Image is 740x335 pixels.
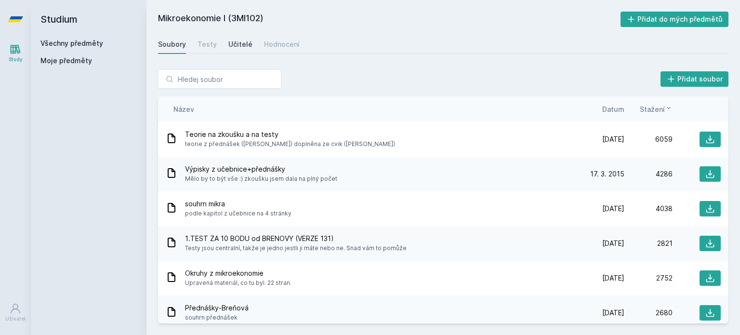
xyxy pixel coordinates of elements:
[158,69,281,89] input: Hledej soubor
[158,35,186,54] a: Soubory
[185,164,337,174] span: Výpisky z učebnice+přednášky
[602,204,624,214] span: [DATE]
[228,40,252,49] div: Učitelé
[624,273,673,283] div: 2752
[185,234,407,243] span: 1.TEST ZA 10 BODU od BRENOVY (VERZE 131)
[590,169,624,179] span: 17. 3. 2015
[264,35,300,54] a: Hodnocení
[624,204,673,214] div: 4038
[40,39,103,47] a: Všechny předměty
[624,134,673,144] div: 6059
[602,239,624,248] span: [DATE]
[661,71,729,87] button: Přidat soubor
[5,315,26,322] div: Uživatel
[198,35,217,54] a: Testy
[228,35,252,54] a: Učitelé
[185,139,395,149] span: teorie z přednášek ([PERSON_NAME]) doplněna ze cvik ([PERSON_NAME])
[602,273,624,283] span: [DATE]
[602,134,624,144] span: [DATE]
[198,40,217,49] div: Testy
[185,313,249,322] span: souhrn přednášek
[2,298,29,327] a: Uživatel
[173,104,194,114] button: Název
[185,209,291,218] span: podle kapitol z učebnice na 4 stránky
[185,174,337,184] span: Mělo by to být vše :) zkoušku jsem dala na plný počet
[624,308,673,318] div: 2680
[624,239,673,248] div: 2821
[40,56,92,66] span: Moje předměty
[185,199,291,209] span: souhrn mikra
[640,104,673,114] button: Stažení
[621,12,729,27] button: Přidat do mých předmětů
[9,56,23,63] div: Study
[602,308,624,318] span: [DATE]
[185,278,291,288] span: Upravená materiál, co tu byl. 22 stran.
[158,40,186,49] div: Soubory
[185,303,249,313] span: Přednášky-Breňová
[185,268,291,278] span: Okruhy z mikroekonomie
[624,169,673,179] div: 4286
[185,130,395,139] span: Teorie na zkoušku a na testy
[185,243,407,253] span: Testy jsou centralní, takže je jedno jestli ji máte nebo ne. Snad vám to pomůže
[2,39,29,68] a: Study
[264,40,300,49] div: Hodnocení
[640,104,665,114] span: Stažení
[602,104,624,114] button: Datum
[158,12,621,27] h2: Mikroekonomie I (3MI102)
